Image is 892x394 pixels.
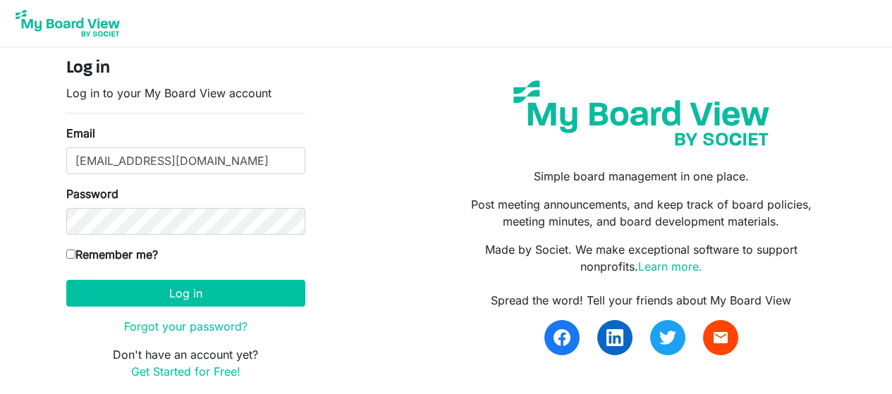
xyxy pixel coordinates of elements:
[66,125,95,142] label: Email
[66,59,305,79] h4: Log in
[638,259,702,273] a: Learn more.
[66,346,305,380] p: Don't have an account yet?
[11,6,124,41] img: My Board View Logo
[66,280,305,307] button: Log in
[66,185,118,202] label: Password
[456,292,826,309] div: Spread the word! Tell your friends about My Board View
[456,168,826,185] p: Simple board management in one place.
[712,329,729,346] span: email
[456,196,826,230] p: Post meeting announcements, and keep track of board policies, meeting minutes, and board developm...
[456,241,826,275] p: Made by Societ. We make exceptional software to support nonprofits.
[703,320,738,355] a: email
[659,329,676,346] img: twitter.svg
[124,319,248,333] a: Forgot your password?
[66,246,158,263] label: Remember me?
[66,85,305,101] p: Log in to your My Board View account
[554,329,570,346] img: facebook.svg
[503,70,780,156] img: my-board-view-societ.svg
[66,250,75,259] input: Remember me?
[606,329,623,346] img: linkedin.svg
[131,364,240,378] a: Get Started for Free!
